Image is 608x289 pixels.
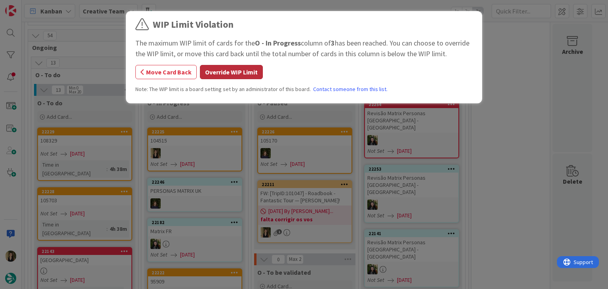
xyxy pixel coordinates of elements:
[313,85,388,93] a: Contact someone from this list.
[331,38,335,48] b: 3
[135,85,473,93] div: Note: The WIP limit is a board setting set by an administrator of this board.
[153,17,234,32] div: WIP Limit Violation
[200,65,263,79] button: Override WIP Limit
[135,65,197,79] button: Move Card Back
[255,38,301,48] b: O - In Progress
[135,38,473,59] div: The maximum WIP limit of cards for the column of has been reached. You can choose to override the...
[17,1,36,11] span: Support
